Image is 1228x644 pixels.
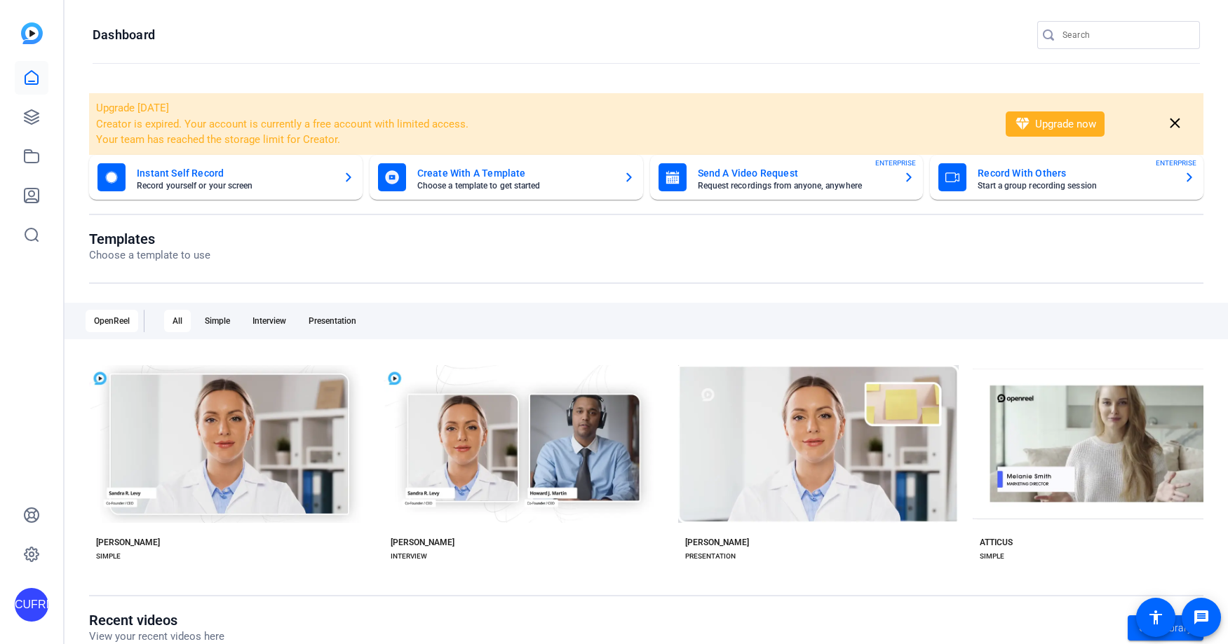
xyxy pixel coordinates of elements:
div: SIMPLE [980,551,1004,562]
button: Upgrade now [1006,111,1105,137]
div: All [164,310,191,332]
div: PRESENTATION [685,551,736,562]
mat-card-subtitle: Start a group recording session [978,181,1173,190]
mat-card-title: Instant Self Record [137,165,332,181]
div: [PERSON_NAME] [685,537,749,548]
div: CUFRIE [15,588,48,622]
input: Search [1062,27,1189,43]
span: ENTERPRISE [1156,158,1196,168]
button: Instant Self RecordRecord yourself or your screen [89,155,363,200]
mat-card-subtitle: Request recordings from anyone, anywhere [698,181,893,190]
h1: Recent videos [89,612,224,629]
mat-card-title: Create With A Template [417,165,612,181]
mat-card-title: Send A Video Request [698,165,893,181]
div: ATTICUS [980,537,1013,548]
div: Simple [196,310,238,332]
div: [PERSON_NAME] [96,537,160,548]
button: Record With OthersStart a group recording sessionENTERPRISE [930,155,1203,200]
mat-icon: message [1193,609,1210,626]
mat-icon: diamond [1014,116,1031,132]
a: Go to library [1128,615,1203,640]
span: ENTERPRISE [875,158,916,168]
mat-card-subtitle: Choose a template to get started [417,181,612,190]
h1: Templates [89,231,210,247]
span: Upgrade [DATE] [96,102,169,114]
div: Presentation [300,310,365,332]
div: OpenReel [86,310,138,332]
li: Your team has reached the storage limit for Creator. [96,132,987,148]
h1: Dashboard [93,27,155,43]
div: [PERSON_NAME] [391,537,454,548]
mat-card-subtitle: Record yourself or your screen [137,181,332,190]
div: INTERVIEW [391,551,427,562]
button: Create With A TemplateChoose a template to get started [370,155,643,200]
div: Interview [244,310,295,332]
mat-icon: accessibility [1147,609,1164,626]
mat-icon: close [1166,115,1184,132]
li: Creator is expired. Your account is currently a free account with limited access. [96,116,987,132]
button: Send A Video RequestRequest recordings from anyone, anywhereENTERPRISE [650,155,924,200]
img: blue-gradient.svg [21,22,43,44]
mat-card-title: Record With Others [978,165,1173,181]
div: SIMPLE [96,551,121,562]
p: Choose a template to use [89,247,210,263]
